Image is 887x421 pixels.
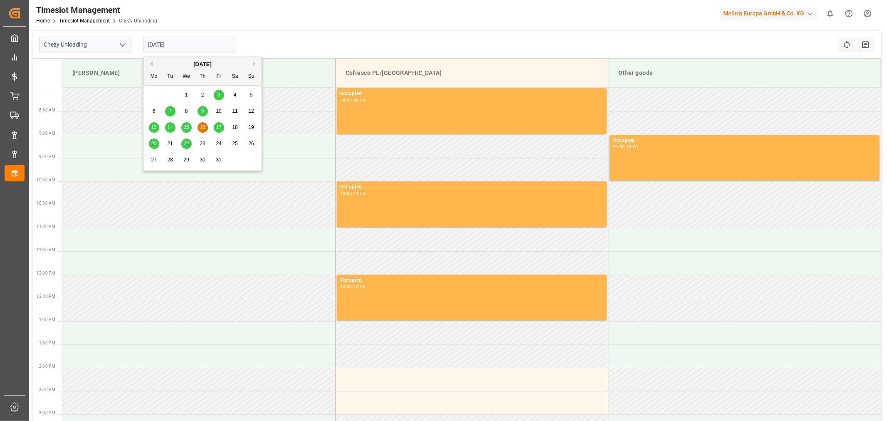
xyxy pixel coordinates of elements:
div: Fr [214,72,224,82]
div: Th [198,72,208,82]
div: 12:00 [340,285,352,288]
button: open menu [116,38,128,51]
div: Choose Tuesday, October 21st, 2025 [165,139,175,149]
span: 10:00 AM [36,178,55,182]
span: 25 [232,141,237,146]
span: 21 [167,141,173,146]
div: Choose Wednesday, October 29th, 2025 [181,155,192,165]
span: 11:30 AM [36,248,55,252]
div: 08:00 [340,98,352,102]
span: 9:30 AM [39,154,55,159]
span: 27 [151,157,156,163]
span: 18 [232,124,237,130]
div: 11:00 [353,191,366,195]
div: Choose Monday, October 13th, 2025 [149,122,159,133]
div: 13:00 [353,285,366,288]
input: DD-MM-YYYY [143,37,235,52]
div: Choose Sunday, October 26th, 2025 [246,139,257,149]
div: Choose Monday, October 6th, 2025 [149,106,159,116]
div: Sa [230,72,240,82]
div: 09:00 [613,145,625,149]
span: 4 [234,92,237,98]
div: [PERSON_NAME] [69,65,329,81]
span: 20 [151,141,156,146]
div: Occupied [340,90,603,98]
div: Choose Sunday, October 12th, 2025 [246,106,257,116]
span: 8:30 AM [39,108,55,112]
span: 1:30 PM [39,341,55,345]
div: - [352,285,353,288]
div: Choose Thursday, October 2nd, 2025 [198,90,208,100]
span: 19 [248,124,254,130]
div: Choose Friday, October 31st, 2025 [214,155,224,165]
div: Choose Friday, October 17th, 2025 [214,122,224,133]
div: Su [246,72,257,82]
div: Choose Saturday, October 4th, 2025 [230,90,240,100]
button: Melitta Europa GmbH & Co. KG [720,5,821,21]
div: Occupied [340,276,603,285]
div: [DATE] [143,60,262,69]
div: Choose Wednesday, October 15th, 2025 [181,122,192,133]
div: Choose Friday, October 3rd, 2025 [214,90,224,100]
span: 17 [216,124,221,130]
span: 3:00 PM [39,411,55,415]
div: Choose Monday, October 27th, 2025 [149,155,159,165]
span: 2 [201,92,204,98]
span: 26 [248,141,254,146]
a: Home [36,18,50,24]
span: 3 [217,92,220,98]
div: Choose Tuesday, October 28th, 2025 [165,155,175,165]
div: Choose Friday, October 24th, 2025 [214,139,224,149]
span: 2:00 PM [39,364,55,369]
span: 28 [167,157,173,163]
div: Mo [149,72,159,82]
div: Choose Sunday, October 5th, 2025 [246,90,257,100]
span: 12:30 PM [36,294,55,299]
span: 13 [151,124,156,130]
span: 11 [232,108,237,114]
div: 10:00 [340,191,352,195]
span: 31 [216,157,221,163]
span: 12:00 PM [36,271,55,275]
div: Choose Thursday, October 9th, 2025 [198,106,208,116]
span: 15 [183,124,189,130]
span: 9:00 AM [39,131,55,136]
button: show 0 new notifications [821,4,840,23]
button: Previous Month [148,61,153,66]
span: 23 [200,141,205,146]
div: - [352,98,353,102]
span: 29 [183,157,189,163]
span: 7 [169,108,172,114]
div: Occupied [340,183,603,191]
div: - [625,145,626,149]
div: Choose Thursday, October 30th, 2025 [198,155,208,165]
div: 09:00 [353,98,366,102]
span: 30 [200,157,205,163]
div: Choose Wednesday, October 1st, 2025 [181,90,192,100]
span: 6 [153,108,156,114]
div: Choose Thursday, October 23rd, 2025 [198,139,208,149]
button: Help Center [840,4,858,23]
span: 10:30 AM [36,201,55,206]
div: Occupied [613,136,876,145]
span: 5 [250,92,253,98]
span: 11:00 AM [36,224,55,229]
div: Choose Tuesday, October 7th, 2025 [165,106,175,116]
div: month 2025-10 [146,87,259,168]
a: Timeslot Management [59,18,110,24]
span: 22 [183,141,189,146]
span: 1:00 PM [39,317,55,322]
div: Choose Tuesday, October 14th, 2025 [165,122,175,133]
div: Melitta Europa GmbH & Co. KG [720,7,818,20]
span: 12 [248,108,254,114]
div: Choose Saturday, October 18th, 2025 [230,122,240,133]
div: 10:00 [626,145,638,149]
span: 10 [216,108,221,114]
div: Choose Saturday, October 25th, 2025 [230,139,240,149]
span: 1 [185,92,188,98]
div: Other goods [615,65,874,81]
div: Choose Monday, October 20th, 2025 [149,139,159,149]
span: 9 [201,108,204,114]
button: Next Month [253,61,258,66]
div: Cofresco PL/[GEOGRAPHIC_DATA] [342,65,601,81]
